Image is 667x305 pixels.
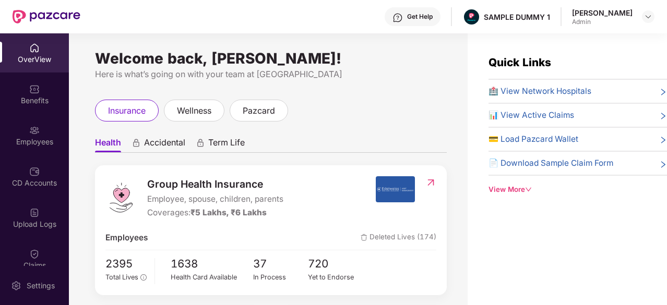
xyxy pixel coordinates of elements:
[243,104,275,117] span: pazcard
[190,208,267,217] span: ₹5 Lakhs, ₹6 Lakhs
[171,272,253,283] div: Health Card Available
[105,182,137,213] img: logo
[308,272,363,283] div: Yet to Endorse
[13,10,80,23] img: New Pazcare Logo
[376,176,415,202] img: insurerIcon
[361,231,436,244] span: Deleted Lives (174)
[95,54,447,63] div: Welcome back, [PERSON_NAME]!
[361,234,367,241] img: deleteIcon
[29,166,40,177] img: svg+xml;base64,PHN2ZyBpZD0iQ0RfQWNjb3VudHMiIGRhdGEtbmFtZT0iQ0QgQWNjb3VudHMiIHhtbG5zPSJodHRwOi8vd3...
[147,206,283,219] div: Coverages:
[659,159,667,169] span: right
[105,255,147,273] span: 2395
[489,85,591,97] span: 🏥 View Network Hospitals
[407,13,433,21] div: Get Help
[253,272,308,283] div: In Process
[95,68,447,81] div: Here is what’s going on with your team at [GEOGRAPHIC_DATA]
[253,255,308,273] span: 37
[171,255,253,273] span: 1638
[489,184,667,195] div: View More
[572,8,633,18] div: [PERSON_NAME]
[425,177,436,188] img: RedirectIcon
[659,87,667,97] span: right
[29,43,40,53] img: svg+xml;base64,PHN2ZyBpZD0iSG9tZSIgeG1sbnM9Imh0dHA6Ly93d3cudzMub3JnLzIwMDAvc3ZnIiB3aWR0aD0iMjAiIG...
[464,9,479,25] img: Pazcare_Alternative_logo-01-01.png
[659,135,667,145] span: right
[108,104,146,117] span: insurance
[11,280,21,291] img: svg+xml;base64,PHN2ZyBpZD0iU2V0dGluZy0yMHgyMCIgeG1sbnM9Imh0dHA6Ly93d3cudzMub3JnLzIwMDAvc3ZnIiB3aW...
[105,231,148,244] span: Employees
[140,274,146,280] span: info-circle
[29,249,40,259] img: svg+xml;base64,PHN2ZyBpZD0iQ2xhaW0iIHhtbG5zPSJodHRwOi8vd3d3LnczLm9yZy8yMDAwL3N2ZyIgd2lkdGg9IjIwIi...
[196,138,205,148] div: animation
[208,137,245,152] span: Term Life
[23,280,58,291] div: Settings
[572,18,633,26] div: Admin
[659,111,667,121] span: right
[105,273,138,281] span: Total Lives
[489,56,551,69] span: Quick Links
[525,186,532,193] span: down
[308,255,363,273] span: 720
[29,208,40,218] img: svg+xml;base64,PHN2ZyBpZD0iVXBsb2FkX0xvZ3MiIGRhdGEtbmFtZT0iVXBsb2FkIExvZ3MiIHhtbG5zPSJodHRwOi8vd3...
[144,137,185,152] span: Accidental
[489,157,613,169] span: 📄 Download Sample Claim Form
[147,193,283,205] span: Employee, spouse, children, parents
[177,104,211,117] span: wellness
[392,13,403,23] img: svg+xml;base64,PHN2ZyBpZD0iSGVscC0zMngzMiIgeG1sbnM9Imh0dHA6Ly93d3cudzMub3JnLzIwMDAvc3ZnIiB3aWR0aD...
[489,109,574,121] span: 📊 View Active Claims
[644,13,652,21] img: svg+xml;base64,PHN2ZyBpZD0iRHJvcGRvd24tMzJ4MzIiIHhtbG5zPSJodHRwOi8vd3d3LnczLm9yZy8yMDAwL3N2ZyIgd2...
[95,137,121,152] span: Health
[29,125,40,136] img: svg+xml;base64,PHN2ZyBpZD0iRW1wbG95ZWVzIiB4bWxucz0iaHR0cDovL3d3dy53My5vcmcvMjAwMC9zdmciIHdpZHRoPS...
[29,84,40,94] img: svg+xml;base64,PHN2ZyBpZD0iQmVuZWZpdHMiIHhtbG5zPSJodHRwOi8vd3d3LnczLm9yZy8yMDAwL3N2ZyIgd2lkdGg9Ij...
[132,138,141,148] div: animation
[484,12,550,22] div: SAMPLE DUMMY 1
[489,133,578,145] span: 💳 Load Pazcard Wallet
[147,176,283,192] span: Group Health Insurance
